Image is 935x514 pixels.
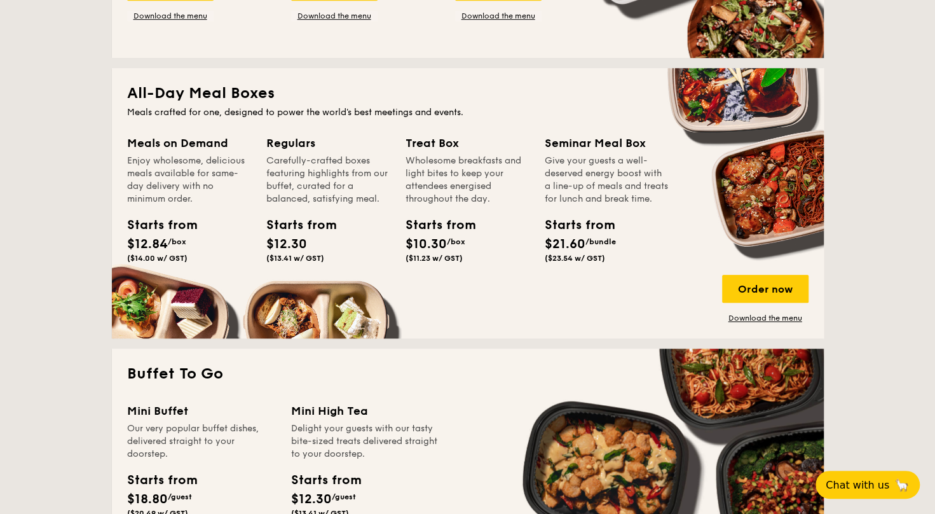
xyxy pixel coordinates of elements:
a: Download the menu [455,11,542,21]
span: $18.80 [127,492,168,507]
span: ($23.54 w/ GST) [545,254,605,263]
span: $12.30 [266,237,307,252]
a: Download the menu [291,11,378,21]
a: Download the menu [127,11,214,21]
span: /guest [168,492,192,501]
span: $10.30 [406,237,447,252]
span: /guest [332,492,356,501]
div: Starts from [406,216,463,235]
span: /box [168,237,186,246]
span: ($11.23 w/ GST) [406,254,463,263]
span: $21.60 [545,237,585,252]
div: Carefully-crafted boxes featuring highlights from our buffet, curated for a balanced, satisfying ... [266,155,390,205]
div: Our very popular buffet dishes, delivered straight to your doorstep. [127,422,276,461]
div: Starts from [266,216,324,235]
span: $12.84 [127,237,168,252]
div: Order now [722,275,809,303]
span: 🦙 [894,478,910,492]
span: /box [447,237,465,246]
div: Meals on Demand [127,134,251,152]
div: Delight your guests with our tasty bite-sized treats delivered straight to your doorstep. [291,422,440,461]
div: Give your guests a well-deserved energy boost with a line-up of meals and treats for lunch and br... [545,155,669,205]
a: Download the menu [722,313,809,323]
div: Starts from [127,216,184,235]
h2: Buffet To Go [127,364,809,384]
h2: All-Day Meal Boxes [127,83,809,104]
div: Enjoy wholesome, delicious meals available for same-day delivery with no minimum order. [127,155,251,205]
div: Treat Box [406,134,529,152]
div: Starts from [545,216,602,235]
div: Seminar Meal Box [545,134,669,152]
span: /bundle [585,237,616,246]
button: Chat with us🦙 [816,471,920,499]
div: Mini High Tea [291,402,440,420]
div: Starts from [127,471,196,490]
div: Meals crafted for one, designed to power the world's best meetings and events. [127,106,809,119]
span: ($14.00 w/ GST) [127,254,188,263]
div: Wholesome breakfasts and light bites to keep your attendees energised throughout the day. [406,155,529,205]
div: Regulars [266,134,390,152]
span: $12.30 [291,492,332,507]
span: Chat with us [826,479,889,491]
span: ($13.41 w/ GST) [266,254,324,263]
div: Mini Buffet [127,402,276,420]
div: Starts from [291,471,360,490]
